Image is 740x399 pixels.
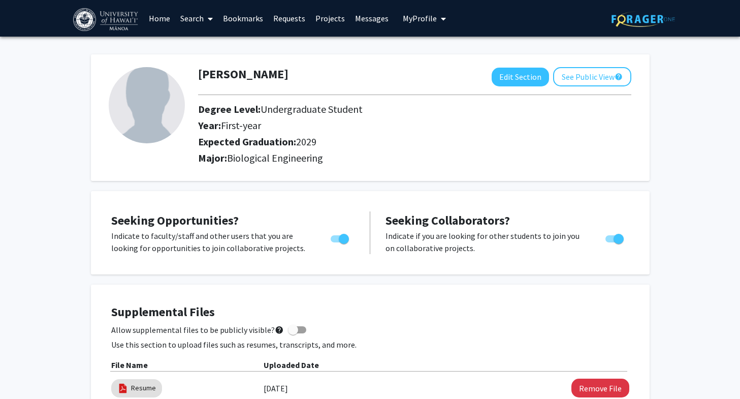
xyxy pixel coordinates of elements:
[109,67,185,143] img: Profile Picture
[111,339,629,351] p: Use this section to upload files such as resumes, transcripts, and more.
[264,360,319,370] b: Uploaded Date
[601,230,629,245] div: Toggle
[350,1,394,36] a: Messages
[221,119,261,132] span: First-year
[111,360,148,370] b: File Name
[198,103,574,115] h2: Degree Level:
[198,67,288,82] h1: [PERSON_NAME]
[385,230,586,254] p: Indicate if you are looking for other students to join you on collaborative projects.
[327,230,355,245] div: Toggle
[175,1,218,36] a: Search
[218,1,268,36] a: Bookmarks
[615,71,623,83] mat-icon: help
[571,379,629,397] button: Remove Resume File
[198,136,574,148] h2: Expected Graduation:
[8,353,43,391] iframe: Chat
[131,383,156,393] a: Resume
[198,152,631,164] h2: Major:
[111,212,239,228] span: Seeking Opportunities?
[264,380,288,397] label: [DATE]
[144,1,175,36] a: Home
[117,383,128,394] img: pdf_icon.png
[111,230,311,254] p: Indicate to faculty/staff and other users that you are looking for opportunities to join collabor...
[403,13,437,23] span: My Profile
[385,212,510,228] span: Seeking Collaborators?
[275,324,284,336] mat-icon: help
[310,1,350,36] a: Projects
[268,1,310,36] a: Requests
[296,135,316,148] span: 2029
[73,8,140,31] img: University of Hawaiʻi at Mānoa Logo
[612,11,675,27] img: ForagerOne Logo
[227,151,323,164] span: Biological Engineering
[111,305,629,320] h4: Supplemental Files
[261,103,363,115] span: Undergraduate Student
[198,119,574,132] h2: Year:
[553,67,631,86] button: See Public View
[492,68,549,86] button: Edit Section
[111,324,284,336] span: Allow supplemental files to be publicly visible?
